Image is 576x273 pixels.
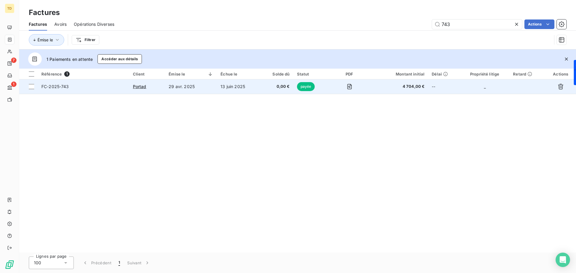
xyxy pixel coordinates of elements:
[34,260,41,266] span: 100
[29,21,47,27] span: Factures
[217,79,260,94] td: 13 juin 2025
[165,79,217,94] td: 29 avr. 2025
[29,34,64,46] button: Émise le
[5,260,14,269] img: Logo LeanPay
[264,84,289,90] span: 0,00 €
[79,257,115,269] button: Précédent
[41,72,62,76] span: Référence
[373,72,424,76] div: Montant initial
[46,56,93,62] span: 1 Paiements en attente
[64,71,70,77] span: 1
[432,19,522,29] input: Rechercher
[169,72,213,76] div: Émise le
[484,84,486,89] span: _
[74,21,114,27] span: Opérations Diverses
[124,257,154,269] button: Suivant
[133,72,162,76] div: Client
[264,72,289,76] div: Solde dû
[432,72,456,76] div: Délai
[97,54,142,64] button: Accéder aux détails
[333,72,366,76] div: PDF
[297,72,326,76] div: Statut
[72,35,99,45] button: Filtrer
[37,37,53,42] span: Émise le
[428,79,460,94] td: --
[115,257,124,269] button: 1
[29,7,60,18] h3: Factures
[118,260,120,266] span: 1
[54,21,67,27] span: Avoirs
[549,72,572,76] div: Actions
[5,4,14,13] div: TD
[524,19,554,29] button: Actions
[463,72,506,76] div: Propriété litige
[11,58,16,63] span: 7
[513,72,542,76] div: Retard
[11,82,16,87] span: 1
[297,82,315,91] span: payée
[220,72,256,76] div: Échue le
[133,84,146,89] span: Portad
[41,84,69,89] span: FC-2025-743
[373,84,424,90] span: 4 704,00 €
[556,253,570,267] div: Open Intercom Messenger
